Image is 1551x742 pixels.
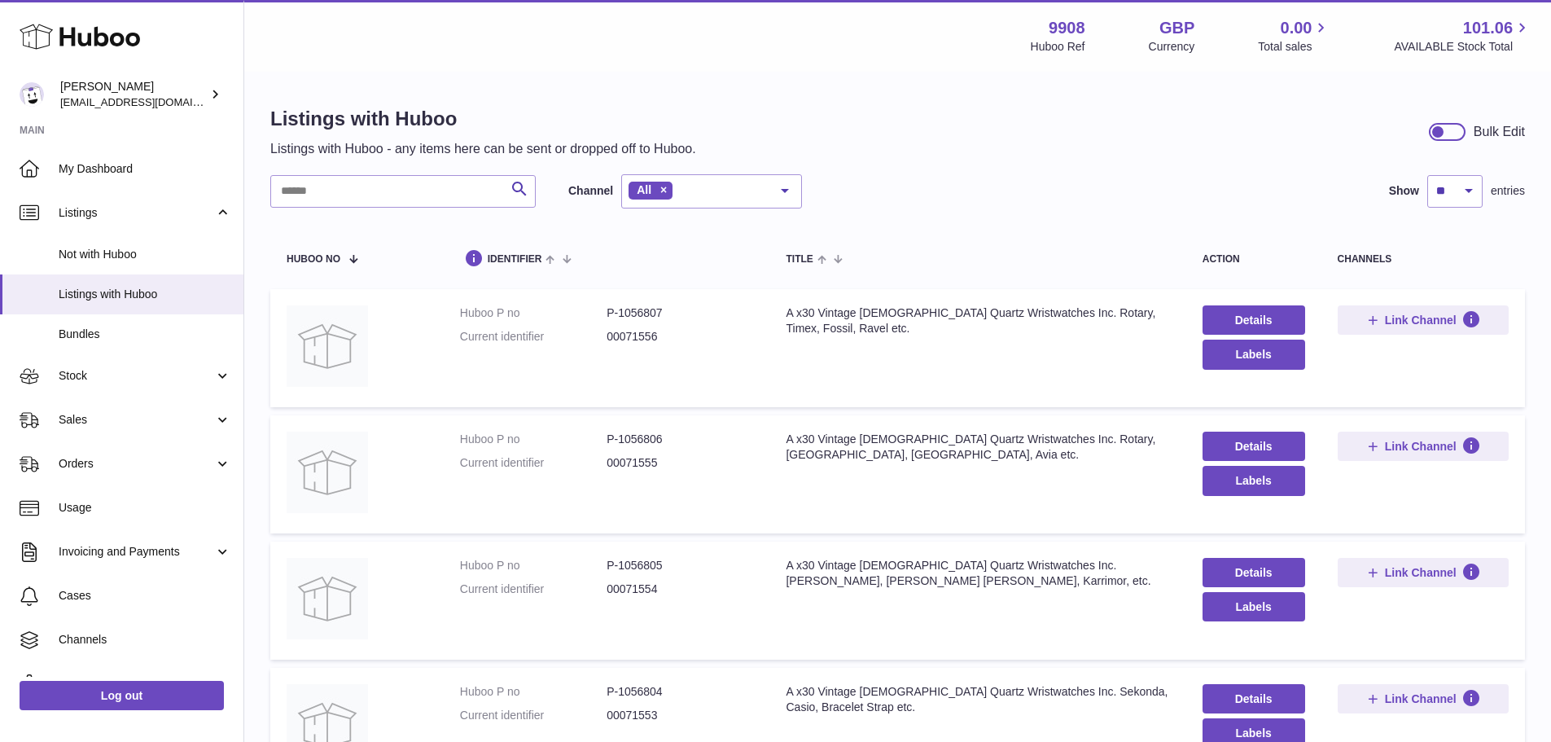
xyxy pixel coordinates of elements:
[1203,254,1305,265] div: action
[270,140,696,158] p: Listings with Huboo - any items here can be sent or dropped off to Huboo.
[568,183,613,199] label: Channel
[1281,17,1312,39] span: 0.00
[607,432,753,447] dd: P-1056806
[59,588,231,604] span: Cases
[607,558,753,573] dd: P-1056805
[460,582,607,597] dt: Current identifier
[1049,17,1085,39] strong: 9908
[1159,17,1194,39] strong: GBP
[1258,39,1330,55] span: Total sales
[59,205,214,221] span: Listings
[460,708,607,723] dt: Current identifier
[637,183,651,196] span: All
[60,79,207,110] div: [PERSON_NAME]
[1474,123,1525,141] div: Bulk Edit
[786,558,1169,589] div: A x30 Vintage [DEMOGRAPHIC_DATA] Quartz Wristwatches Inc. [PERSON_NAME], [PERSON_NAME] [PERSON_NA...
[1394,17,1531,55] a: 101.06 AVAILABLE Stock Total
[460,558,607,573] dt: Huboo P no
[1389,183,1419,199] label: Show
[1491,183,1525,199] span: entries
[1338,432,1509,461] button: Link Channel
[488,254,542,265] span: identifier
[59,287,231,302] span: Listings with Huboo
[287,432,368,513] img: A x30 Vintage Gents Quartz Wristwatches Inc. Rotary, Sekonda, Ravel, Avia etc.
[460,329,607,345] dt: Current identifier
[60,95,239,108] span: [EMAIL_ADDRESS][DOMAIN_NAME]
[270,106,696,132] h1: Listings with Huboo
[59,544,214,560] span: Invoicing and Payments
[1203,466,1305,495] button: Labels
[786,305,1169,336] div: A x30 Vintage [DEMOGRAPHIC_DATA] Quartz Wristwatches Inc. Rotary, Timex, Fossil, Ravel etc.
[59,247,231,262] span: Not with Huboo
[59,412,214,428] span: Sales
[1338,254,1509,265] div: channels
[1338,558,1509,587] button: Link Channel
[59,632,231,648] span: Channels
[786,432,1169,463] div: A x30 Vintage [DEMOGRAPHIC_DATA] Quartz Wristwatches Inc. Rotary, [GEOGRAPHIC_DATA], [GEOGRAPHIC_...
[1203,340,1305,369] button: Labels
[786,254,813,265] span: title
[1031,39,1085,55] div: Huboo Ref
[1258,17,1330,55] a: 0.00 Total sales
[59,456,214,472] span: Orders
[1385,313,1457,327] span: Link Channel
[59,161,231,177] span: My Dashboard
[607,708,753,723] dd: 00071553
[1203,305,1305,335] a: Details
[460,432,607,447] dt: Huboo P no
[1385,692,1457,706] span: Link Channel
[1463,17,1513,39] span: 101.06
[59,500,231,516] span: Usage
[287,558,368,639] img: A x30 Vintage Gents Quartz Wristwatches Inc. Lorus, Ben Sherman, Karrimor, etc.
[1203,684,1305,713] a: Details
[607,684,753,700] dd: P-1056804
[1149,39,1195,55] div: Currency
[1385,439,1457,454] span: Link Channel
[786,684,1169,715] div: A x30 Vintage [DEMOGRAPHIC_DATA] Quartz Wristwatches Inc. Sekonda, Casio, Bracelet Strap etc.
[1203,558,1305,587] a: Details
[1385,565,1457,580] span: Link Channel
[1338,305,1509,335] button: Link Channel
[1203,432,1305,461] a: Details
[607,305,753,321] dd: P-1056807
[607,582,753,597] dd: 00071554
[1203,592,1305,621] button: Labels
[59,327,231,342] span: Bundles
[1394,39,1531,55] span: AVAILABLE Stock Total
[59,676,231,692] span: Settings
[287,305,368,387] img: A x30 Vintage Gents Quartz Wristwatches Inc. Rotary, Timex, Fossil, Ravel etc.
[1338,684,1509,713] button: Link Channel
[20,82,44,107] img: internalAdmin-9908@internal.huboo.com
[59,368,214,384] span: Stock
[460,684,607,700] dt: Huboo P no
[607,329,753,345] dd: 00071556
[20,681,224,710] a: Log out
[607,455,753,471] dd: 00071555
[460,305,607,321] dt: Huboo P no
[460,455,607,471] dt: Current identifier
[287,254,340,265] span: Huboo no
